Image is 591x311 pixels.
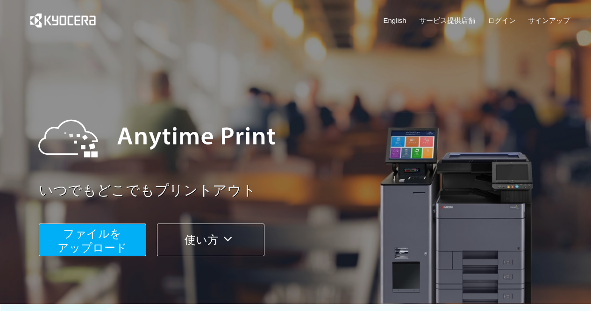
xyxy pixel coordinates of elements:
button: ファイルを​​アップロード [39,224,146,256]
span: ファイルを ​​アップロード [57,227,127,254]
a: サインアップ [528,15,570,25]
a: いつでもどこでもプリントアウト [39,181,576,201]
a: サービス提供店舗 [419,15,475,25]
a: English [384,15,406,25]
button: 使い方 [157,224,264,256]
a: ログイン [488,15,516,25]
